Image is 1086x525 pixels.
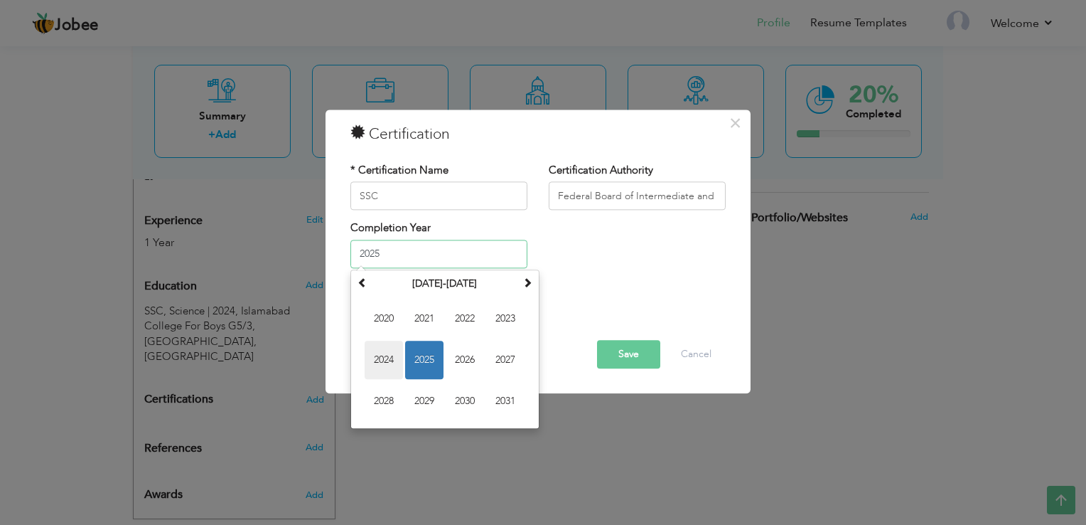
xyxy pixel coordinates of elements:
[357,277,367,287] span: Previous Decade
[365,341,403,379] span: 2024
[486,299,525,338] span: 2023
[405,341,443,379] span: 2025
[405,299,443,338] span: 2021
[729,110,741,136] span: ×
[446,299,484,338] span: 2022
[522,277,532,287] span: Next Decade
[446,382,484,420] span: 2030
[350,221,431,236] label: Completion Year
[446,341,484,379] span: 2026
[350,124,726,145] h3: Certification
[405,382,443,420] span: 2029
[365,382,403,420] span: 2028
[365,299,403,338] span: 2020
[667,341,726,369] button: Cancel
[549,163,653,178] label: Certification Authority
[371,273,519,295] th: Select Decade
[486,382,525,420] span: 2031
[724,112,747,134] button: Close
[597,341,660,369] button: Save
[350,163,448,178] label: * Certification Name
[486,341,525,379] span: 2027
